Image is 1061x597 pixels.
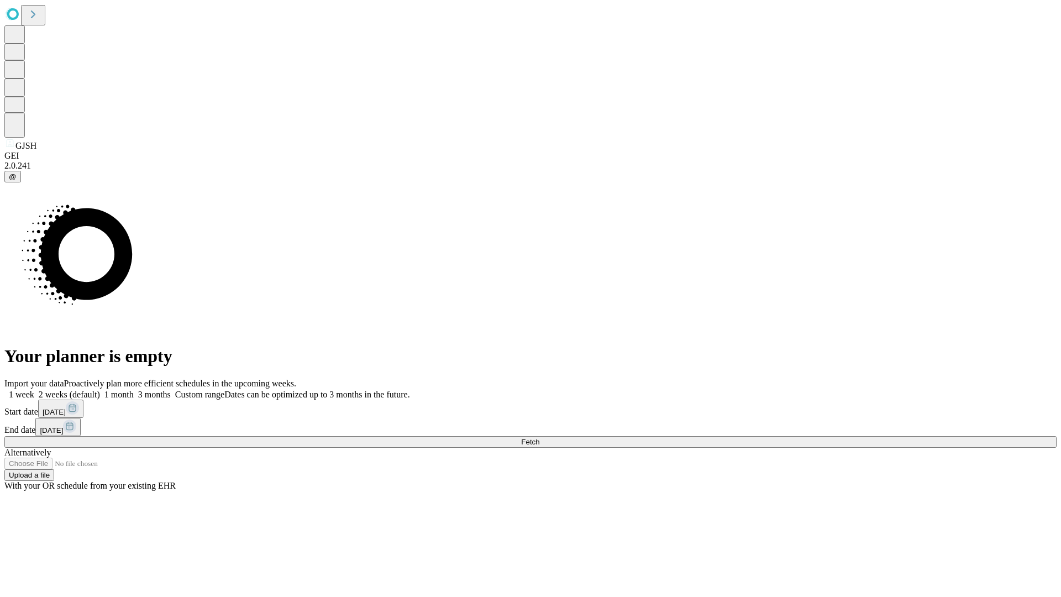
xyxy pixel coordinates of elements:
span: 3 months [138,390,171,399]
button: @ [4,171,21,182]
span: [DATE] [43,408,66,416]
span: Fetch [521,438,539,446]
span: Dates can be optimized up to 3 months in the future. [224,390,409,399]
span: Alternatively [4,448,51,457]
button: Upload a file [4,469,54,481]
div: GEI [4,151,1057,161]
div: Start date [4,400,1057,418]
button: Fetch [4,436,1057,448]
button: [DATE] [38,400,83,418]
span: 2 weeks (default) [39,390,100,399]
span: 1 week [9,390,34,399]
span: Custom range [175,390,224,399]
span: [DATE] [40,426,63,434]
div: 2.0.241 [4,161,1057,171]
span: Import your data [4,379,64,388]
span: @ [9,172,17,181]
h1: Your planner is empty [4,346,1057,366]
span: GJSH [15,141,36,150]
span: With your OR schedule from your existing EHR [4,481,176,490]
div: End date [4,418,1057,436]
span: 1 month [104,390,134,399]
span: Proactively plan more efficient schedules in the upcoming weeks. [64,379,296,388]
button: [DATE] [35,418,81,436]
